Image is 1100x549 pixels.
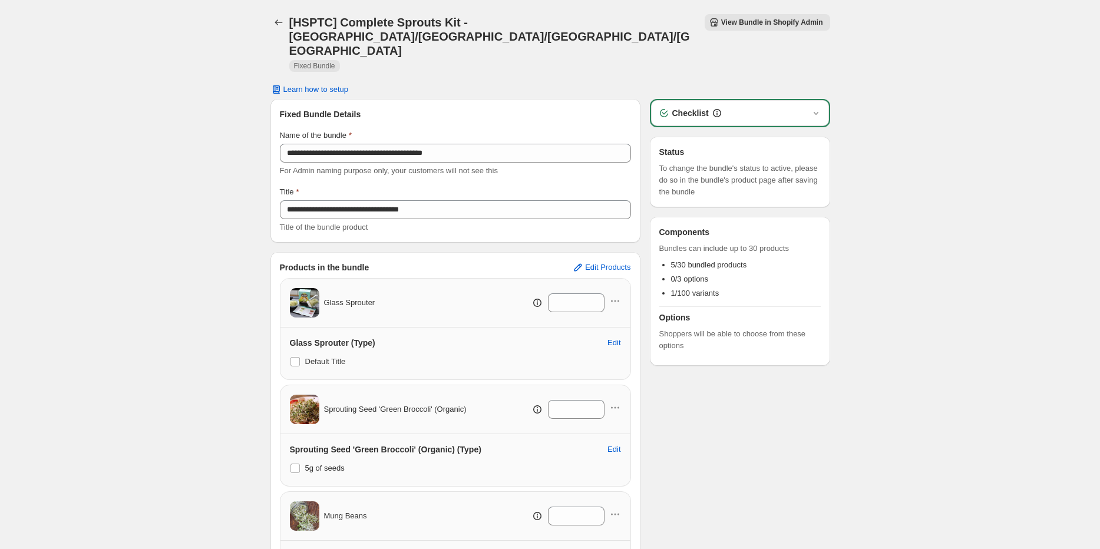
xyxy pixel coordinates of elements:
[600,333,627,352] button: Edit
[294,61,335,71] span: Fixed Bundle
[290,395,319,424] img: Sprouting Seed 'Green Broccoli' (Organic)
[659,243,821,254] span: Bundles can include up to 30 products
[565,258,637,277] button: Edit Products
[290,444,481,455] h3: Sprouting Seed 'Green Broccoli' (Organic) (Type)
[600,440,627,459] button: Edit
[671,274,709,283] span: 0/3 options
[672,107,709,119] h3: Checklist
[659,163,821,198] span: To change the bundle's status to active, please do so in the bundle's product page after saving t...
[280,223,368,231] span: Title of the bundle product
[659,146,821,158] h3: Status
[305,464,345,472] span: 5g of seeds
[607,338,620,348] span: Edit
[305,357,346,366] span: Default Title
[270,14,287,31] button: Back
[671,260,747,269] span: 5/30 bundled products
[280,130,352,141] label: Name of the bundle
[705,14,830,31] button: View Bundle in Shopify Admin
[659,328,821,352] span: Shoppers will be able to choose from these options
[280,108,631,120] h3: Fixed Bundle Details
[671,289,719,297] span: 1/100 variants
[585,263,630,272] span: Edit Products
[324,404,467,415] span: Sprouting Seed 'Green Broccoli' (Organic)
[280,186,299,198] label: Title
[290,501,319,531] img: Mung Beans
[290,337,375,349] h3: Glass Sprouter (Type)
[607,445,620,454] span: Edit
[283,85,349,94] span: Learn how to setup
[280,262,369,273] h3: Products in the bundle
[659,226,710,238] h3: Components
[324,297,375,309] span: Glass Sprouter
[263,81,356,98] button: Learn how to setup
[721,18,823,27] span: View Bundle in Shopify Admin
[280,166,498,175] span: For Admin naming purpose only, your customers will not see this
[659,312,821,323] h3: Options
[290,288,319,318] img: Glass Sprouter
[289,15,691,58] h1: [HSPTC] Complete Sprouts Kit - [GEOGRAPHIC_DATA]/[GEOGRAPHIC_DATA]/[GEOGRAPHIC_DATA]/[GEOGRAPHIC_...
[324,510,367,522] span: Mung Beans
